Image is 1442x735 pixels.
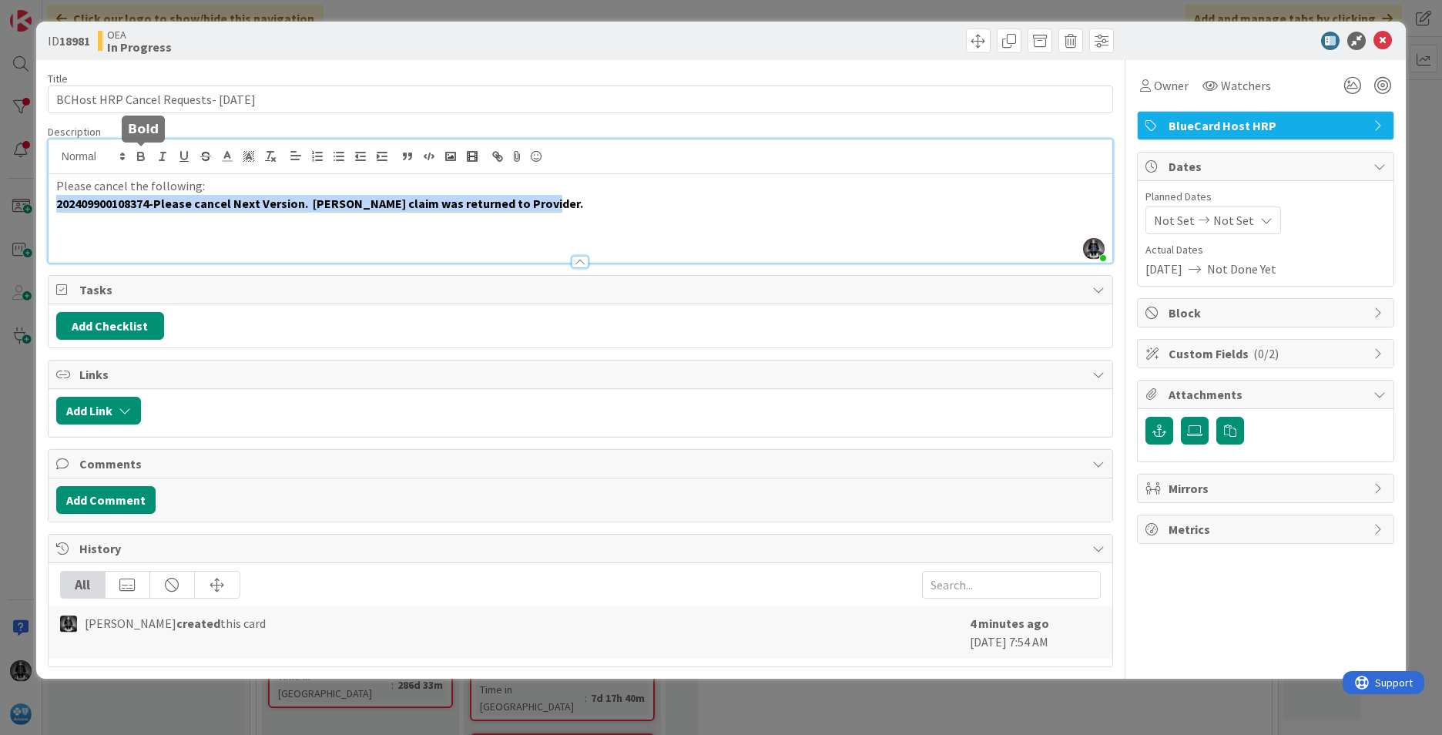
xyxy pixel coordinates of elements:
span: ID [48,32,90,50]
span: Links [79,365,1085,384]
b: created [176,616,220,631]
span: History [79,539,1085,558]
span: BlueCard Host HRP [1169,116,1366,135]
span: Support [32,2,70,21]
img: ddRgQ3yRm5LdI1ED0PslnJbT72KgN0Tb.jfif [1083,238,1105,260]
button: Add Link [56,397,141,425]
input: type card name here... [48,86,1113,113]
span: OEA [107,29,172,41]
span: Attachments [1169,385,1366,404]
span: Custom Fields [1169,344,1366,363]
span: Mirrors [1169,479,1366,498]
img: KG [60,616,77,633]
b: In Progress [107,41,172,53]
span: Not Done Yet [1207,260,1276,278]
div: All [61,572,106,598]
span: Tasks [79,280,1085,299]
span: Not Set [1213,211,1254,230]
span: Not Set [1154,211,1195,230]
span: [PERSON_NAME] this card [85,614,266,633]
label: Title [48,72,68,86]
strong: 202409900108374-Please cancel Next Version. [PERSON_NAME] claim was returned to Provider. [56,196,583,211]
span: Actual Dates [1145,242,1386,258]
span: ( 0/2 ) [1253,346,1279,361]
span: Owner [1154,76,1189,95]
span: Block [1169,304,1366,322]
p: Please cancel the following: [56,177,1105,195]
span: Dates [1169,157,1366,176]
span: [DATE] [1145,260,1182,278]
span: Planned Dates [1145,189,1386,205]
span: Watchers [1221,76,1271,95]
b: 4 minutes ago [970,616,1049,631]
input: Search... [922,571,1101,599]
b: 18981 [59,33,90,49]
button: Add Comment [56,486,156,514]
div: [DATE] 7:54 AM [970,614,1101,651]
span: Description [48,125,101,139]
span: Metrics [1169,520,1366,539]
button: Add Checklist [56,312,164,340]
span: Comments [79,455,1085,473]
h5: Bold [128,122,159,136]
